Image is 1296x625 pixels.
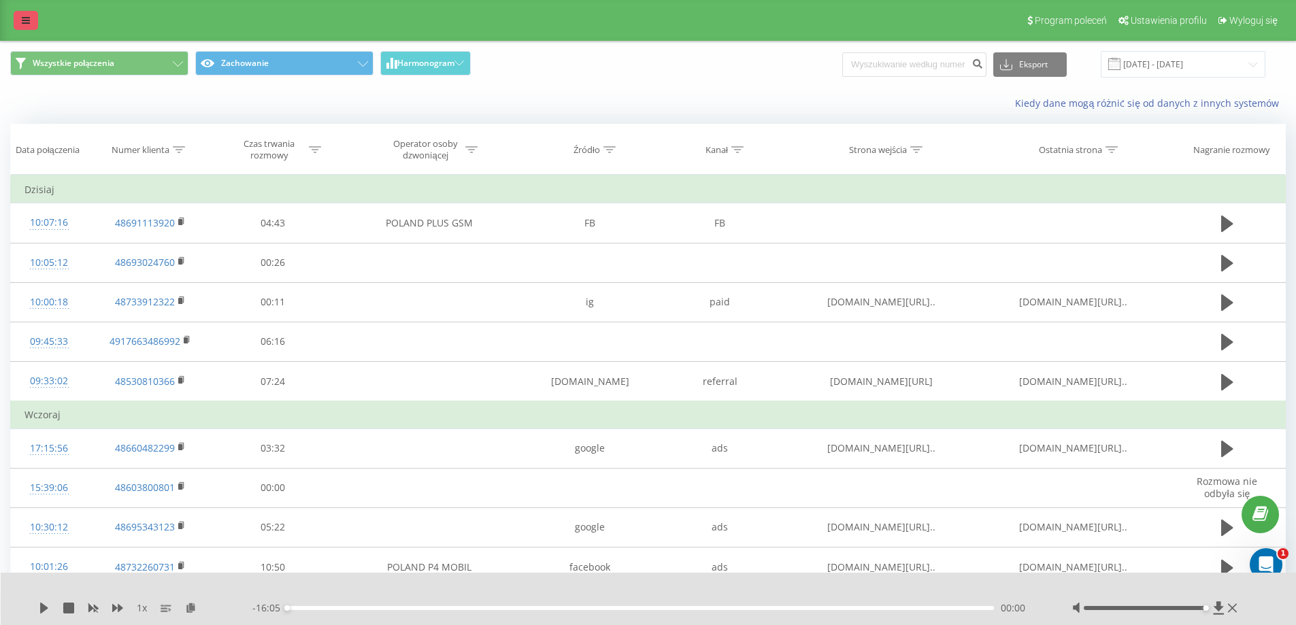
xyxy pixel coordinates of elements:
[33,58,114,69] span: Wszystkie połączenia
[827,520,935,533] span: [DOMAIN_NAME][URL]..
[24,435,74,462] div: 17:15:56
[24,475,74,501] div: 15:39:06
[1131,15,1207,26] span: Ustawienia profilu
[525,507,655,547] td: google
[574,144,600,156] div: Źródło
[705,144,728,156] div: Kanał
[1015,97,1286,109] a: Kiedy dane mogą różnić się od danych z innych systemów
[397,58,454,68] span: Harmonogram
[1035,15,1107,26] span: Program poleceń
[1203,605,1209,611] div: Accessibility label
[284,605,290,611] div: Accessibility label
[252,601,287,615] span: - 16:05
[525,362,655,402] td: [DOMAIN_NAME]
[1019,295,1127,308] span: [DOMAIN_NAME][URL]..
[1019,560,1127,573] span: [DOMAIN_NAME][URL]..
[827,441,935,454] span: [DOMAIN_NAME][URL]..
[993,52,1067,77] button: Eksport
[655,507,785,547] td: ads
[655,547,785,587] td: ads
[525,428,655,468] td: google
[10,51,188,75] button: Wszystkie połączenia
[1193,144,1270,156] div: Nagranie rozmowy
[24,514,74,541] div: 10:30:12
[16,144,80,156] div: Data połączenia
[380,51,471,75] button: Harmonogram
[1229,15,1278,26] span: Wyloguj się
[655,428,785,468] td: ads
[525,203,655,243] td: FB
[115,520,175,533] a: 48695343123
[212,243,333,282] td: 00:26
[115,256,175,269] a: 48693024760
[525,547,655,587] td: facebook
[233,138,305,161] div: Czas trwania rozmowy
[137,601,147,615] span: 1 x
[212,547,333,587] td: 10:50
[115,216,175,229] a: 48691113920
[1278,548,1289,559] span: 1
[212,362,333,402] td: 07:24
[112,144,169,156] div: Numer klienta
[842,52,986,77] input: Wyszukiwanie według numeru
[212,507,333,547] td: 05:22
[11,176,1286,203] td: Dzisiaj
[24,289,74,316] div: 10:00:18
[849,144,907,156] div: Strona wejścia
[785,362,978,402] td: [DOMAIN_NAME][URL]
[110,335,180,348] a: 4917663486992
[212,428,333,468] td: 03:32
[115,481,175,494] a: 48603800801
[212,322,333,361] td: 06:16
[827,560,935,573] span: [DOMAIN_NAME][URL]..
[655,282,785,322] td: paid
[24,328,74,355] div: 09:45:33
[1039,144,1102,156] div: Ostatnia strona
[1019,375,1127,388] span: [DOMAIN_NAME][URL]..
[24,209,74,236] div: 10:07:16
[195,51,373,75] button: Zachowanie
[115,295,175,308] a: 48733912322
[115,560,175,573] a: 48732260731
[115,375,175,388] a: 48530810366
[1250,548,1282,581] iframe: Intercom live chat
[24,368,74,394] div: 09:33:02
[655,203,785,243] td: FB
[212,282,333,322] td: 00:11
[333,547,525,587] td: POLAND P4 MOBIL
[333,203,525,243] td: POLAND PLUS GSM
[827,295,935,308] span: [DOMAIN_NAME][URL]..
[24,250,74,276] div: 10:05:12
[655,362,785,402] td: referral
[115,441,175,454] a: 48660482299
[11,401,1286,428] td: Wczoraj
[24,554,74,580] div: 10:01:26
[1019,441,1127,454] span: [DOMAIN_NAME][URL]..
[1019,520,1127,533] span: [DOMAIN_NAME][URL]..
[212,468,333,507] td: 00:00
[1197,475,1257,500] span: Rozmowa nie odbyła się
[1001,601,1025,615] span: 00:00
[389,138,462,161] div: Operator osoby dzwoniącej
[212,203,333,243] td: 04:43
[525,282,655,322] td: ig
